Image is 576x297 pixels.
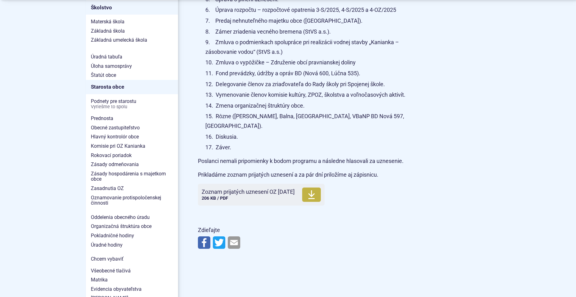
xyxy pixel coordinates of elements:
[86,193,178,208] a: Oznamovanie protispoločenskej činnosti
[86,17,178,26] a: Materská škola
[205,132,419,142] li: Diskusia.
[91,35,173,45] span: Základná umelecká škola
[205,101,419,111] li: Zmena organizačnej štruktúry obce.
[198,225,419,235] p: Zdieľajte
[91,254,173,264] span: Chcem vybaviť
[91,71,173,80] span: Štatút obce
[91,104,173,109] span: Vyriešme to spolu
[91,151,173,160] span: Rokovací poriadok
[86,26,178,36] a: Základná škola
[91,222,173,231] span: Organizačná štruktúra obce
[86,160,178,169] a: Zásady odmeňovania
[86,213,178,222] a: Oddelenia obecného úradu
[91,275,173,285] span: Matrika
[91,52,173,62] span: Úradná tabuľa
[205,80,419,89] li: Delegovanie členov za zriaďovateľa do Rady školy pri Spojenej škole.
[86,266,178,276] a: Všeobecné tlačivá
[86,169,178,184] a: Zásady hospodárenia s majetkom obce
[86,231,178,240] a: Pokladničné hodiny
[86,62,178,71] a: Úloha samosprávy
[86,52,178,62] a: Úradná tabuľa
[91,114,173,123] span: Prednosta
[202,196,228,201] span: 206 KB / PDF
[205,38,419,57] li: Zmluva o podmienkach spolupráce pri realizácii vodnej stavby „Kanianka – zásobovanie vodou“ (StVS...
[91,123,173,132] span: Obecné zastupiteľstvo
[86,123,178,132] a: Obecné zastupiteľstvo
[91,3,173,12] span: Školstvo
[91,160,173,169] span: Zásady odmeňovania
[91,82,173,92] span: Starosta obce
[91,285,173,294] span: Evidencia obyvateľstva
[91,132,173,142] span: Hlavný kontrolór obce
[86,222,178,231] a: Organizačná štruktúra obce
[91,26,173,36] span: Základná škola
[198,156,419,166] p: Poslanci nemali pripomienky k bodom programu a následne hlasovali za uznesenie.
[86,71,178,80] a: Štatút obce
[86,275,178,285] a: Matrika
[86,184,178,193] a: Zasadnutia OZ
[205,27,419,37] li: Zámer zriadenia vecného bremena (StVS a.s.).
[86,80,178,94] a: Starosta obce
[86,114,178,123] a: Prednosta
[91,62,173,71] span: Úloha samosprávy
[86,0,178,15] a: Školstvo
[86,254,178,264] a: Chcem vybaviť
[86,240,178,250] a: Úradné hodiny
[91,97,173,111] span: Podnety pre starostu
[86,132,178,142] a: Hlavný kontrolór obce
[205,69,419,78] li: Fond prevádzky, údržby a opráv BD (Nová 600, Lúčna 535).
[91,240,173,250] span: Úradné hodiny
[91,169,173,184] span: Zásady hospodárenia s majetkom obce
[198,170,419,180] p: Prikladáme zoznam prijatých uznesení a za pár dní priložíme aj zápisnicu.
[205,112,419,131] li: Rôzne ([PERSON_NAME], Balna, [GEOGRAPHIC_DATA], VBaNP BD Nová 597, [GEOGRAPHIC_DATA]).
[86,35,178,45] a: Základná umelecká škola
[198,184,325,206] a: Zoznam prijatých uznesení OZ [DATE]206 KB / PDF
[91,142,173,151] span: Komisie pri OZ Kanianka
[86,142,178,151] a: Komisie pri OZ Kanianka
[91,231,173,240] span: Pokladničné hodiny
[205,16,419,26] li: Predaj nehnuteľného majetku obce ([GEOGRAPHIC_DATA]).
[91,266,173,276] span: Všeobecné tlačivá
[205,5,419,15] li: Úprava rozpočtu – rozpočtové opatrenia 3-S/2025, 4-S/2025 a 4-OZ/2025
[91,184,173,193] span: Zasadnutia OZ
[198,236,210,249] img: Zdieľať na Facebooku
[205,143,419,152] li: Záver.
[91,213,173,222] span: Oddelenia obecného úradu
[213,236,225,249] img: Zdieľať na Twitteri
[91,193,173,208] span: Oznamovanie protispoločenskej činnosti
[205,58,419,67] li: Zmluva o vypôžičke – Združenie obcí pravnianskej doliny
[205,90,419,100] li: Vymenovanie členov komisie kultúry, ZPOZ, školstva a voľnočasových aktivít.
[86,151,178,160] a: Rokovací poriadok
[86,97,178,111] a: Podnety pre starostuVyriešme to spolu
[202,189,295,195] span: Zoznam prijatých uznesení OZ [DATE]
[86,285,178,294] a: Evidencia obyvateľstva
[228,236,240,249] img: Zdieľať e-mailom
[91,17,173,26] span: Materská škola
